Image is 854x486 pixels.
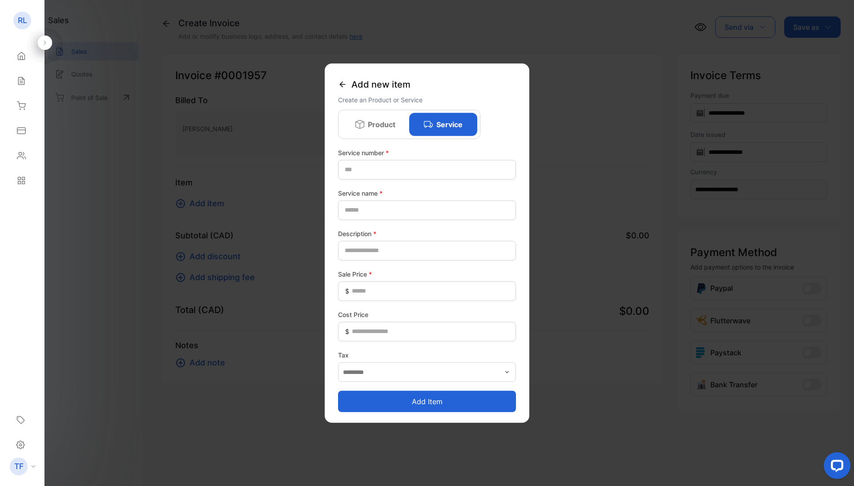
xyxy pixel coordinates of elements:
p: Product [368,119,395,129]
p: TF [14,461,24,472]
p: Service [436,119,463,129]
label: Description [338,229,516,238]
label: Service number [338,148,516,157]
span: Create an Product or Service [338,96,423,103]
p: RL [18,15,27,26]
span: $ [345,286,349,296]
label: Service name [338,188,516,197]
button: Add item [338,391,516,412]
label: Cost Price [338,309,516,319]
span: Add new item [351,77,411,91]
label: Tax [338,350,516,359]
label: Sale Price [338,269,516,278]
span: $ [345,327,349,336]
iframe: LiveChat chat widget [817,449,854,486]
